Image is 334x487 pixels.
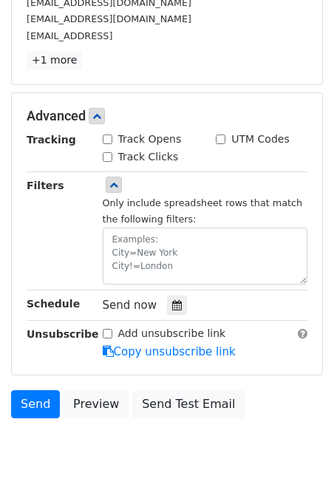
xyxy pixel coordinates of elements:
[27,298,80,310] strong: Schedule
[231,132,289,147] label: UTM Codes
[132,390,245,418] a: Send Test Email
[27,328,99,340] strong: Unsubscribe
[103,299,157,312] span: Send now
[118,132,182,147] label: Track Opens
[27,51,82,69] a: +1 more
[11,390,60,418] a: Send
[118,326,226,341] label: Add unsubscribe link
[260,416,334,487] iframe: Chat Widget
[27,134,76,146] strong: Tracking
[118,149,179,165] label: Track Clicks
[27,13,191,24] small: [EMAIL_ADDRESS][DOMAIN_NAME]
[27,30,112,41] small: [EMAIL_ADDRESS]
[103,197,303,225] small: Only include spreadsheet rows that match the following filters:
[27,180,64,191] strong: Filters
[103,345,236,358] a: Copy unsubscribe link
[64,390,129,418] a: Preview
[27,108,307,124] h5: Advanced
